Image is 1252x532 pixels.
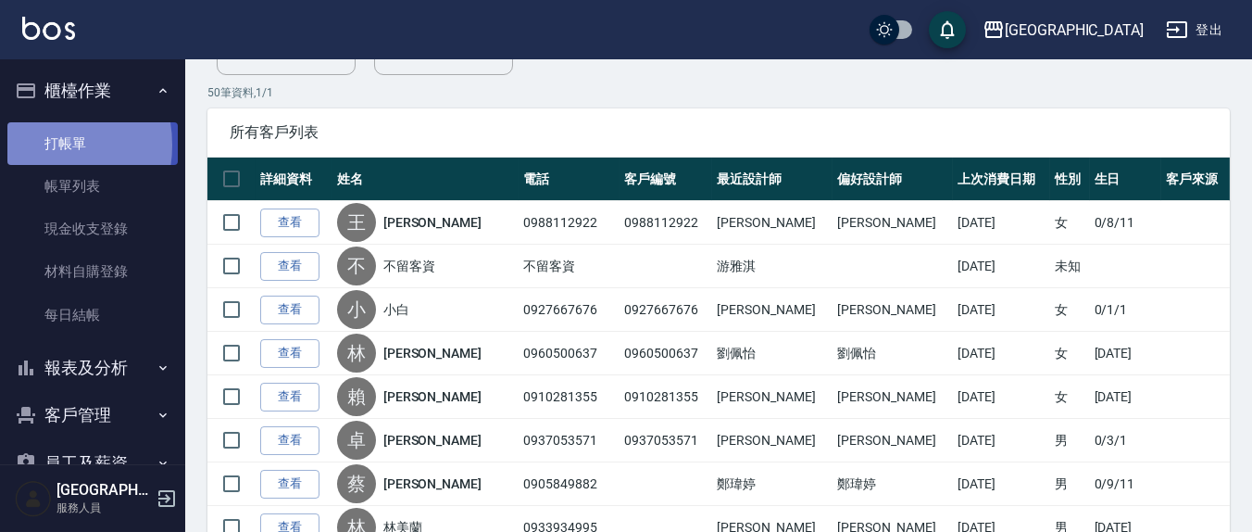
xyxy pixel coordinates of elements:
[1050,375,1089,419] td: 女
[260,426,319,455] a: 查看
[519,288,620,332] td: 0927667676
[519,375,620,419] td: 0910281355
[7,439,178,488] button: 員工及薪資
[953,158,1050,201] th: 上次消費日期
[1090,332,1162,375] td: [DATE]
[712,419,833,462] td: [PERSON_NAME]
[256,158,332,201] th: 詳細資料
[953,419,1050,462] td: [DATE]
[7,294,178,336] a: 每日結帳
[833,201,953,245] td: [PERSON_NAME]
[519,201,620,245] td: 0988112922
[337,377,376,416] div: 賴
[953,201,1050,245] td: [DATE]
[1050,288,1089,332] td: 女
[383,300,409,319] a: 小白
[7,208,178,250] a: 現金收支登錄
[953,375,1050,419] td: [DATE]
[383,213,482,232] a: [PERSON_NAME]
[260,470,319,499] a: 查看
[56,481,151,500] h5: [GEOGRAPHIC_DATA]
[337,247,376,285] div: 不
[1090,419,1162,462] td: 0/3/1
[337,203,376,242] div: 王
[712,201,833,245] td: [PERSON_NAME]
[1090,462,1162,506] td: 0/9/11
[7,344,178,392] button: 報表及分析
[620,419,712,462] td: 0937053571
[953,332,1050,375] td: [DATE]
[1090,201,1162,245] td: 0/8/11
[1050,419,1089,462] td: 男
[712,332,833,375] td: 劉佩怡
[337,421,376,460] div: 卓
[620,288,712,332] td: 0927667676
[230,123,1208,142] span: 所有客戶列表
[620,332,712,375] td: 0960500637
[953,245,1050,288] td: [DATE]
[1090,288,1162,332] td: 0/1/1
[337,290,376,329] div: 小
[56,500,151,516] p: 服務人員
[833,375,953,419] td: [PERSON_NAME]
[1090,158,1162,201] th: 生日
[7,67,178,115] button: 櫃檯作業
[620,158,712,201] th: 客戶編號
[7,122,178,165] a: 打帳單
[7,165,178,208] a: 帳單列表
[519,245,620,288] td: 不留客資
[260,209,319,237] a: 查看
[519,419,620,462] td: 0937053571
[260,339,319,368] a: 查看
[337,464,376,503] div: 蔡
[260,383,319,412] a: 查看
[620,375,712,419] td: 0910281355
[383,344,482,362] a: [PERSON_NAME]
[337,334,376,373] div: 林
[1050,158,1089,201] th: 性別
[519,332,620,375] td: 0960500637
[1005,19,1144,42] div: [GEOGRAPHIC_DATA]
[833,462,953,506] td: 鄭瑋婷
[15,480,52,517] img: Person
[620,201,712,245] td: 0988112922
[712,158,833,201] th: 最近設計師
[833,332,953,375] td: 劉佩怡
[953,462,1050,506] td: [DATE]
[953,288,1050,332] td: [DATE]
[1158,13,1230,47] button: 登出
[833,419,953,462] td: [PERSON_NAME]
[833,288,953,332] td: [PERSON_NAME]
[833,158,953,201] th: 偏好設計師
[519,462,620,506] td: 0905849882
[712,375,833,419] td: [PERSON_NAME]
[712,245,833,288] td: 游雅淇
[260,252,319,281] a: 查看
[7,391,178,439] button: 客戶管理
[1050,245,1089,288] td: 未知
[712,462,833,506] td: 鄭瑋婷
[383,257,435,275] a: 不留客資
[1050,332,1089,375] td: 女
[383,387,482,406] a: [PERSON_NAME]
[712,288,833,332] td: [PERSON_NAME]
[207,84,1230,101] p: 50 筆資料, 1 / 1
[7,250,178,293] a: 材料自購登錄
[1161,158,1230,201] th: 客戶來源
[929,11,966,48] button: save
[1090,375,1162,419] td: [DATE]
[1050,462,1089,506] td: 男
[22,17,75,40] img: Logo
[332,158,520,201] th: 姓名
[1050,201,1089,245] td: 女
[975,11,1151,49] button: [GEOGRAPHIC_DATA]
[383,475,482,493] a: [PERSON_NAME]
[260,296,319,324] a: 查看
[383,431,482,450] a: [PERSON_NAME]
[519,158,620,201] th: 電話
